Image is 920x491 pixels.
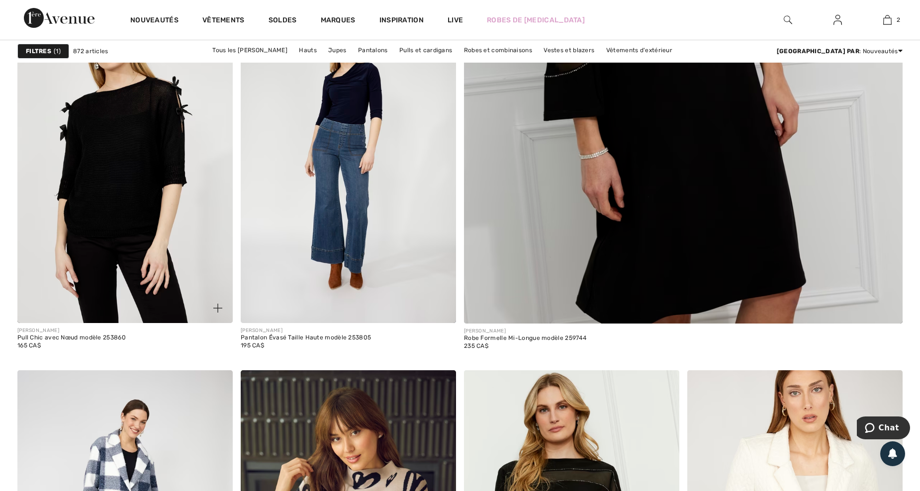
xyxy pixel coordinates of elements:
a: Tous les [PERSON_NAME] [207,44,292,57]
a: Se connecter [826,14,850,26]
a: Nouveautés [130,16,179,26]
img: 1ère Avenue [24,8,94,28]
img: plus_v2.svg [213,304,222,313]
span: 235 CA$ [464,342,488,349]
a: Pantalons [353,44,393,57]
a: Robes de [MEDICAL_DATA] [487,15,585,25]
div: : Nouveautés [777,47,903,56]
div: Pantalon Évasé Taille Haute modèle 253805 [241,334,371,341]
span: 2 [897,15,900,24]
a: Vestes et blazers [539,44,599,57]
div: [PERSON_NAME] [241,327,371,334]
span: 1 [54,47,61,56]
a: Vêtements d'extérieur [601,44,677,57]
span: 195 CA$ [241,342,264,349]
span: 165 CA$ [17,342,41,349]
div: [PERSON_NAME] [464,327,586,335]
strong: Filtres [26,47,51,56]
strong: [GEOGRAPHIC_DATA] par [777,48,859,55]
img: recherche [784,14,792,26]
span: 872 articles [73,47,108,56]
div: Pull Chic avec Nœud modèle 253860 [17,334,126,341]
a: Jupes [323,44,352,57]
img: Mes infos [833,14,842,26]
span: Inspiration [379,16,424,26]
a: 2 [863,14,912,26]
a: Marques [321,16,356,26]
a: Soldes [269,16,297,26]
a: Live [448,15,463,25]
img: Mon panier [883,14,892,26]
iframe: Ouvre un widget dans lequel vous pouvez chatter avec l’un de nos agents [857,416,910,441]
div: [PERSON_NAME] [17,327,126,334]
a: Hauts [294,44,322,57]
a: Vêtements [202,16,245,26]
div: Robe Formelle Mi-Longue modèle 259744 [464,335,586,342]
a: Pulls et cardigans [394,44,457,57]
a: Robes et combinaisons [459,44,537,57]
